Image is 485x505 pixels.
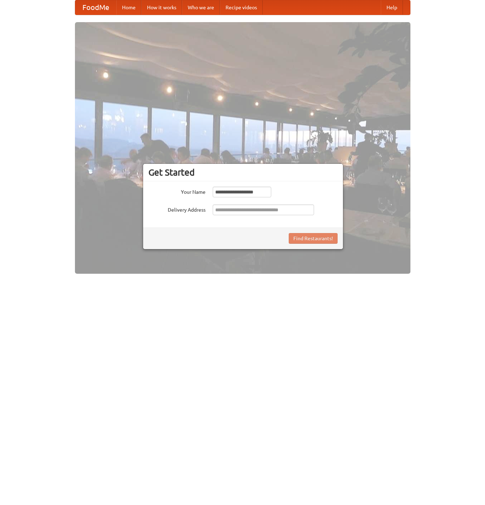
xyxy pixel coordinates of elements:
[289,233,338,244] button: Find Restaurants!
[75,0,116,15] a: FoodMe
[141,0,182,15] a: How it works
[220,0,263,15] a: Recipe videos
[148,187,206,196] label: Your Name
[148,204,206,213] label: Delivery Address
[116,0,141,15] a: Home
[381,0,403,15] a: Help
[148,167,338,178] h3: Get Started
[182,0,220,15] a: Who we are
